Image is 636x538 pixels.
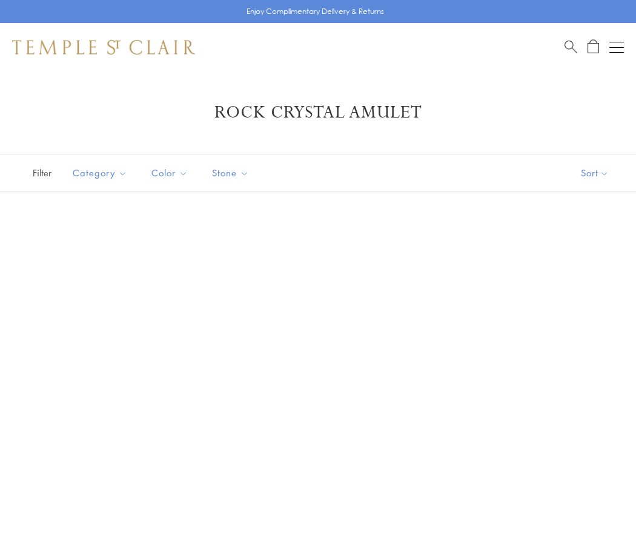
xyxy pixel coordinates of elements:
[145,165,197,181] span: Color
[588,39,599,55] a: Open Shopping Bag
[142,159,197,187] button: Color
[67,165,136,181] span: Category
[247,5,384,18] p: Enjoy Complimentary Delivery & Returns
[30,102,606,124] h1: Rock Crystal Amulet
[609,40,624,55] button: Open navigation
[554,154,636,191] button: Show sort by
[565,39,577,55] a: Search
[64,159,136,187] button: Category
[12,40,195,55] img: Temple St. Clair
[203,159,258,187] button: Stone
[206,165,258,181] span: Stone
